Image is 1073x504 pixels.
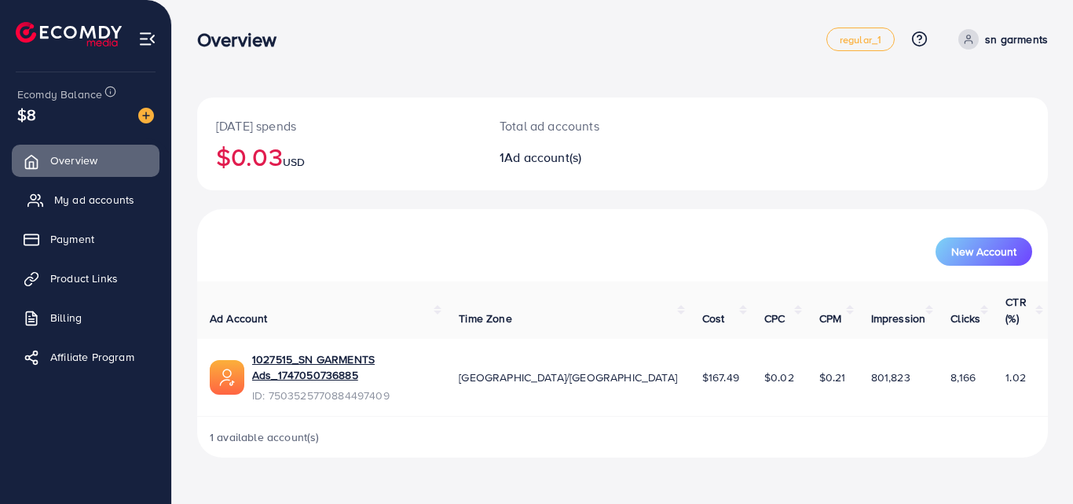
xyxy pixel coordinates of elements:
img: ic-ads-acc.e4c84228.svg [210,360,244,395]
h2: $0.03 [216,142,462,171]
span: $8 [17,103,36,126]
span: Ecomdy Balance [17,86,102,102]
span: $0.02 [764,370,794,385]
span: $0.21 [819,370,846,385]
span: CTR (%) [1005,294,1026,326]
iframe: Chat [1006,433,1061,492]
p: Total ad accounts [500,116,675,135]
span: 8,166 [950,370,976,385]
span: ID: 7503525770884497409 [252,388,434,403]
a: regular_1 [826,28,895,51]
span: Product Links [50,270,118,286]
p: [DATE] spends [216,116,462,135]
span: 1 available account(s) [210,429,320,445]
h2: 1 [500,150,675,165]
a: Product Links [12,263,159,294]
span: Ad account(s) [504,149,581,166]
a: My ad accounts [12,184,159,215]
span: Ad Account [210,311,268,326]
a: Billing [12,302,159,333]
span: Overview [50,153,97,168]
span: Clicks [950,311,980,326]
a: sn garments [952,29,1048,50]
span: CPC [764,311,785,326]
img: logo [16,22,122,46]
a: Affiliate Program [12,341,159,373]
img: menu [138,30,156,48]
span: Payment [50,231,94,247]
span: [GEOGRAPHIC_DATA]/[GEOGRAPHIC_DATA] [459,370,677,385]
button: New Account [936,237,1032,266]
span: Affiliate Program [50,349,134,365]
span: regular_1 [840,35,881,45]
a: 1027515_SN GARMENTS Ads_1747050736885 [252,351,434,384]
span: 1.02 [1005,370,1026,385]
span: Cost [702,311,725,326]
img: image [138,108,154,123]
span: New Account [951,246,1016,257]
a: Payment [12,223,159,255]
a: Overview [12,145,159,176]
p: sn garments [985,30,1048,49]
span: USD [283,154,305,170]
span: 801,823 [871,370,910,385]
span: Time Zone [459,311,511,326]
span: My ad accounts [54,192,134,208]
span: $167.49 [702,370,739,385]
span: Billing [50,310,82,326]
span: Impression [871,311,926,326]
h3: Overview [197,28,289,51]
span: CPM [819,311,841,326]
